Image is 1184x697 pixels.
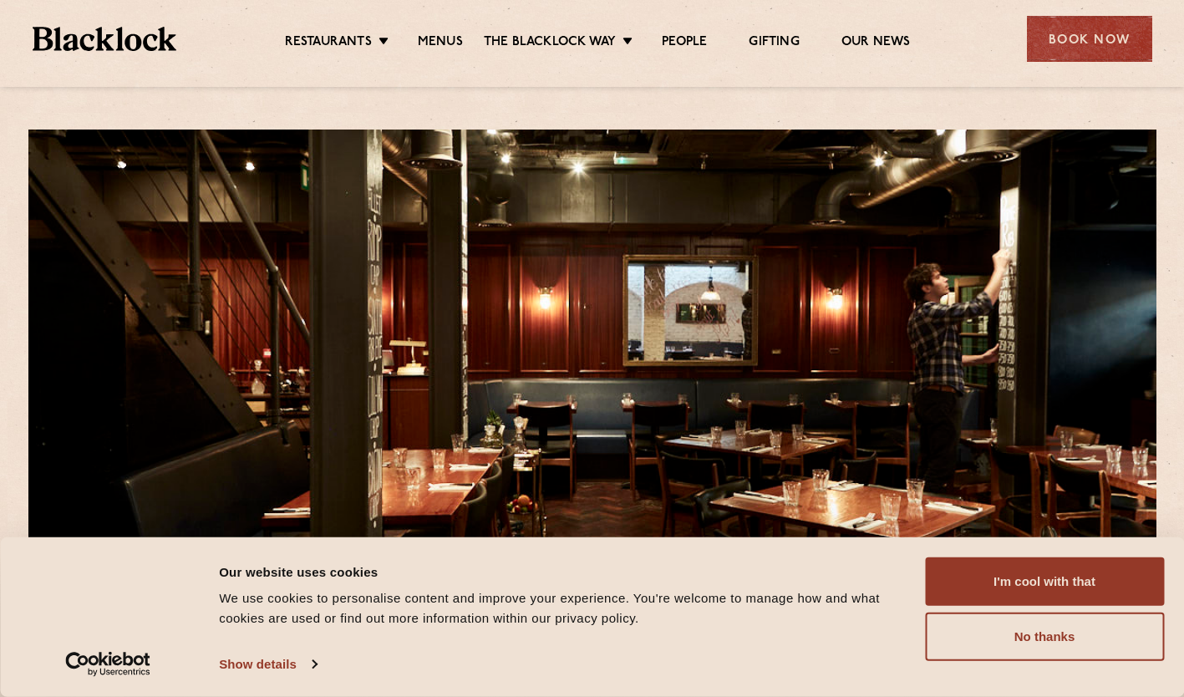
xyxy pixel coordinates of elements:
[925,557,1164,606] button: I'm cool with that
[662,34,707,53] a: People
[33,27,177,51] img: BL_Textured_Logo-footer-cropped.svg
[219,588,906,628] div: We use cookies to personalise content and improve your experience. You're welcome to manage how a...
[219,562,906,582] div: Our website uses cookies
[749,34,799,53] a: Gifting
[484,34,616,53] a: The Blacklock Way
[219,652,316,677] a: Show details
[35,652,181,677] a: Usercentrics Cookiebot - opens in a new window
[925,613,1164,661] button: No thanks
[1027,16,1152,62] div: Book Now
[285,34,372,53] a: Restaurants
[841,34,911,53] a: Our News
[418,34,463,53] a: Menus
